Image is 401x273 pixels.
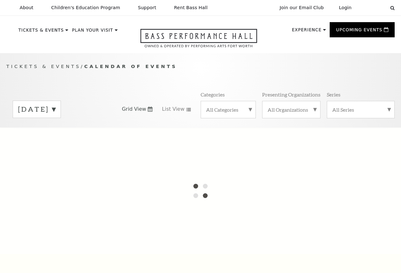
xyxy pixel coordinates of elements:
span: Calendar of Events [84,64,177,69]
p: Tickets & Events [18,28,64,36]
p: Experience [292,28,322,35]
p: Categories [201,91,225,98]
p: About [20,5,33,10]
p: Presenting Organizations [262,91,320,98]
span: Tickets & Events [6,64,81,69]
label: [DATE] [18,104,55,114]
p: Upcoming Events [336,28,382,35]
p: / [6,63,395,71]
p: Series [327,91,340,98]
span: List View [162,106,184,113]
p: Plan Your Visit [72,28,113,36]
p: Rent Bass Hall [174,5,208,10]
p: Children's Education Program [51,5,120,10]
label: All Categories [206,106,251,113]
label: All Series [332,106,389,113]
span: Grid View [122,106,146,113]
label: All Organizations [268,106,315,113]
p: Support [138,5,156,10]
select: Select: [362,5,384,11]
